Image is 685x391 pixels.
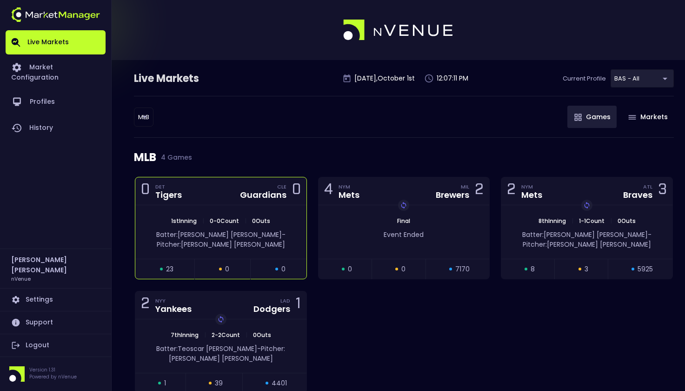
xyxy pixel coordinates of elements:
[282,230,286,239] span: -
[6,54,106,89] a: Market Configuration
[243,331,250,339] span: |
[296,297,301,314] div: 1
[611,69,674,88] div: BAS - All
[6,89,106,115] a: Profiles
[134,71,247,86] div: Live Markets
[339,191,359,199] div: Mets
[281,264,286,274] span: 0
[436,191,469,199] div: Brewers
[531,264,535,274] span: 8
[217,316,225,323] img: replayImg
[272,378,287,388] span: 4401
[607,217,615,225] span: |
[156,230,282,239] span: Batter: [PERSON_NAME] [PERSON_NAME]
[225,264,229,274] span: 0
[621,106,674,128] button: Markets
[461,183,469,190] div: MIL
[164,378,166,388] span: 1
[201,331,209,339] span: |
[11,275,31,282] h3: nVenue
[141,297,150,314] div: 2
[343,20,454,41] img: logo
[536,217,569,225] span: 8th Inning
[394,217,413,225] span: Final
[354,74,415,83] p: [DATE] , October 1 st
[249,217,273,225] span: 0 Outs
[569,217,576,225] span: |
[169,344,286,363] span: Pitcher: [PERSON_NAME] [PERSON_NAME]
[638,264,653,274] span: 5925
[6,311,106,334] a: Support
[156,154,192,161] span: 4 Games
[134,138,674,177] div: MLB
[522,230,648,239] span: Batter: [PERSON_NAME] [PERSON_NAME]
[11,7,100,22] img: logo
[134,108,153,127] div: BAS - All
[6,30,106,54] a: Live Markets
[280,297,290,304] div: LAD
[384,230,424,239] span: Event Ended
[523,240,651,249] span: Pitcher: [PERSON_NAME] [PERSON_NAME]
[250,331,274,339] span: 0 Outs
[521,183,542,190] div: NYM
[339,183,359,190] div: NYM
[643,183,652,190] div: ATL
[215,378,223,388] span: 39
[521,191,542,199] div: Mets
[141,182,150,200] div: 0
[155,305,192,313] div: Yankees
[576,217,607,225] span: 1 - 1 Count
[209,331,243,339] span: 2 - 2 Count
[324,182,333,200] div: 4
[29,373,77,380] p: Powered by nVenue
[658,182,667,200] div: 3
[6,366,106,382] div: Version 1.31Powered by nVenue
[6,289,106,311] a: Settings
[292,182,301,200] div: 0
[455,264,470,274] span: 7170
[6,334,106,357] a: Logout
[400,202,407,209] img: replayImg
[574,114,582,121] img: gameIcon
[437,74,468,83] p: 12:07:11 PM
[563,74,606,83] p: Current Profile
[507,182,516,200] div: 2
[401,264,406,274] span: 0
[475,182,484,200] div: 2
[200,217,207,225] span: |
[615,217,638,225] span: 0 Outs
[623,191,652,199] div: Braves
[240,191,286,199] div: Guardians
[168,217,200,225] span: 1st Inning
[583,202,591,209] img: replayImg
[11,255,100,275] h2: [PERSON_NAME] [PERSON_NAME]
[242,217,249,225] span: |
[348,264,352,274] span: 0
[207,217,242,225] span: 0 - 0 Count
[648,230,652,239] span: -
[567,106,617,128] button: Games
[585,264,588,274] span: 3
[155,297,192,304] div: NYY
[253,305,290,313] div: Dodgers
[166,264,173,274] span: 23
[277,183,286,190] div: CLE
[168,331,201,339] span: 7th Inning
[29,366,77,373] p: Version 1.31
[257,344,261,353] span: -
[156,344,257,353] span: Batter: Teoscar [PERSON_NAME]
[628,115,636,120] img: gameIcon
[155,183,182,190] div: DET
[155,191,182,199] div: Tigers
[6,115,106,141] a: History
[157,240,285,249] span: Pitcher: [PERSON_NAME] [PERSON_NAME]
